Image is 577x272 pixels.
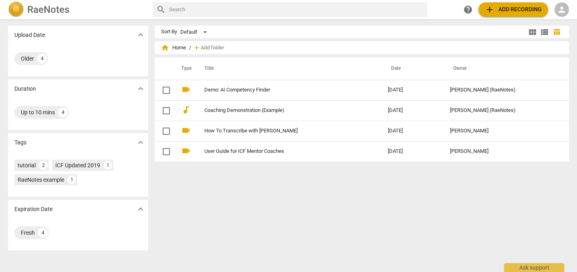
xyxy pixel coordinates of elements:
[156,5,166,14] span: search
[528,27,537,37] span: view_module
[8,2,24,18] img: Logo
[175,57,195,80] th: Type
[136,30,145,40] span: expand_more
[381,121,444,141] td: [DATE]
[504,263,564,272] div: Ask support
[444,57,561,80] th: Owner
[161,44,169,52] span: home
[39,161,48,170] div: 2
[18,161,36,169] div: tutorial
[8,2,147,18] a: LogoRaeNotes
[135,136,147,148] button: Show more
[189,45,191,51] span: /
[161,29,177,35] div: Sort By
[58,108,68,117] div: 4
[135,203,147,215] button: Show more
[136,84,145,93] span: expand_more
[527,26,539,38] button: Tile view
[193,44,201,52] span: add
[135,83,147,95] button: Show more
[14,138,26,147] p: Tags
[450,108,554,114] div: [PERSON_NAME] (RaeNotes)
[67,175,76,184] div: 1
[539,26,551,38] button: List view
[201,45,224,51] span: Add folder
[204,148,359,154] a: User Guide for ICF Mentor Coaches
[551,26,563,38] button: Table view
[14,85,36,93] p: Duration
[540,27,549,37] span: view_list
[557,5,567,14] span: person
[381,100,444,121] td: [DATE]
[21,108,55,116] div: Up to 10 mins
[204,128,359,134] a: How To Transcribe with [PERSON_NAME]
[181,105,191,115] span: audiotrack
[14,31,45,39] p: Upload Date
[136,138,145,147] span: expand_more
[21,229,35,237] div: Fresh
[180,26,210,39] div: Default
[553,28,561,36] span: table_chart
[204,108,359,114] a: Coaching Demonstration (Example)
[18,176,64,184] div: RaeNotes example
[169,3,424,16] input: Search
[161,44,186,52] span: Home
[55,161,100,169] div: ICF Updated 2019
[181,85,191,94] span: videocam
[195,57,381,80] th: Title
[381,80,444,100] td: [DATE]
[103,161,112,170] div: 1
[463,5,473,14] span: help
[478,2,548,17] button: Upload
[485,5,542,14] span: Add recording
[27,4,69,15] h2: RaeNotes
[181,126,191,135] span: videocam
[21,55,34,63] div: Older
[450,128,554,134] div: [PERSON_NAME]
[461,2,475,17] a: Help
[450,148,554,154] div: [PERSON_NAME]
[381,141,444,162] td: [DATE]
[381,57,444,80] th: Date
[450,87,554,93] div: [PERSON_NAME] (RaeNotes)
[204,87,359,93] a: Demo: AI Competency Finder
[14,205,52,213] p: Expiration Date
[181,146,191,156] span: videocam
[37,54,47,63] div: 4
[38,228,48,237] div: 4
[135,29,147,41] button: Show more
[485,5,494,14] span: add
[136,204,145,214] span: expand_more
